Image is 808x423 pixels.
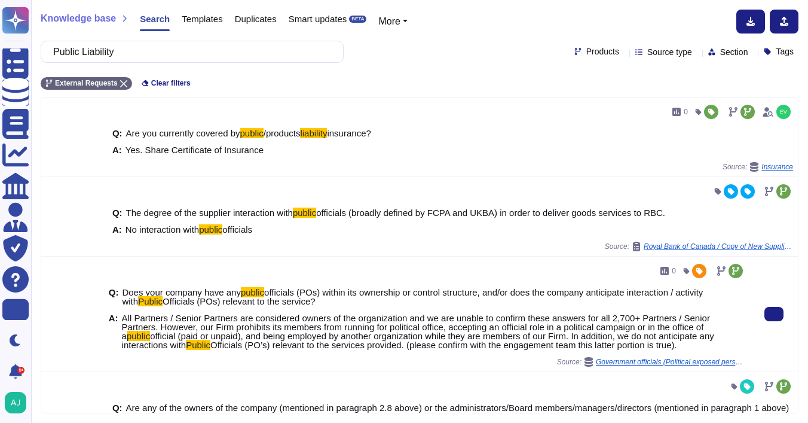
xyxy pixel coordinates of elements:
[122,313,710,341] span: All Partners / Senior Partners are considered owners of the organization and we are unable to con...
[557,357,745,367] span: Source:
[264,128,301,138] span: /products
[186,340,210,350] mark: Public
[112,129,123,138] b: Q:
[647,48,692,56] span: Source type
[316,208,665,218] span: officials (broadly defined by FCPA and UKBA) in order to deliver goods services to RBC.
[293,208,316,218] mark: public
[112,145,122,154] b: A:
[122,287,240,297] span: Does your company have any
[327,128,371,138] span: insurance?
[17,367,25,374] div: 9+
[349,16,366,23] div: BETA
[122,331,714,350] span: official (paid or unpaid), and being employed by another organization while they are members of o...
[182,14,222,23] span: Templates
[210,340,677,350] span: Officials (PO’s) relevant to the services provided. (please confirm with the engagement team this...
[126,224,199,235] span: No interaction with
[163,296,316,306] span: Officials (POs) relevant to the service?
[127,331,150,341] mark: public
[723,162,793,172] span: Source:
[126,145,264,155] span: Yes. Share Certificate of Insurance
[240,128,264,138] mark: public
[672,267,676,275] span: 0
[55,80,118,87] span: External Requests
[222,224,252,235] span: officials
[112,225,122,234] b: A:
[126,208,293,218] span: The degree of the supplier interaction with
[644,243,793,250] span: Royal Bank of Canada / Copy of New Supplier Questionnaire [DATE] vUJ
[378,14,408,29] button: More
[122,287,703,306] span: officials (POs) within its ownership or control structure, and/or does the company anticipate int...
[138,296,163,306] mark: Public
[596,358,745,366] span: Government officials (Political exposed personas (PEPs))
[235,14,277,23] span: Duplicates
[47,41,331,62] input: Search a question or template...
[109,314,118,349] b: A:
[112,208,123,217] b: Q:
[586,47,619,56] span: Products
[776,105,791,119] img: user
[5,392,26,413] img: user
[241,287,264,297] mark: public
[300,128,327,138] mark: liability
[289,14,347,23] span: Smart updates
[126,128,240,138] span: Are you currently covered by
[2,389,35,416] button: user
[41,14,116,23] span: Knowledge base
[109,288,119,306] b: Q:
[151,80,191,87] span: Clear filters
[720,48,748,56] span: Section
[378,16,400,26] span: More
[684,108,688,115] span: 0
[140,14,170,23] span: Search
[605,242,793,251] span: Source:
[776,47,794,56] span: Tags
[761,163,793,171] span: Insurance
[199,224,222,235] mark: public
